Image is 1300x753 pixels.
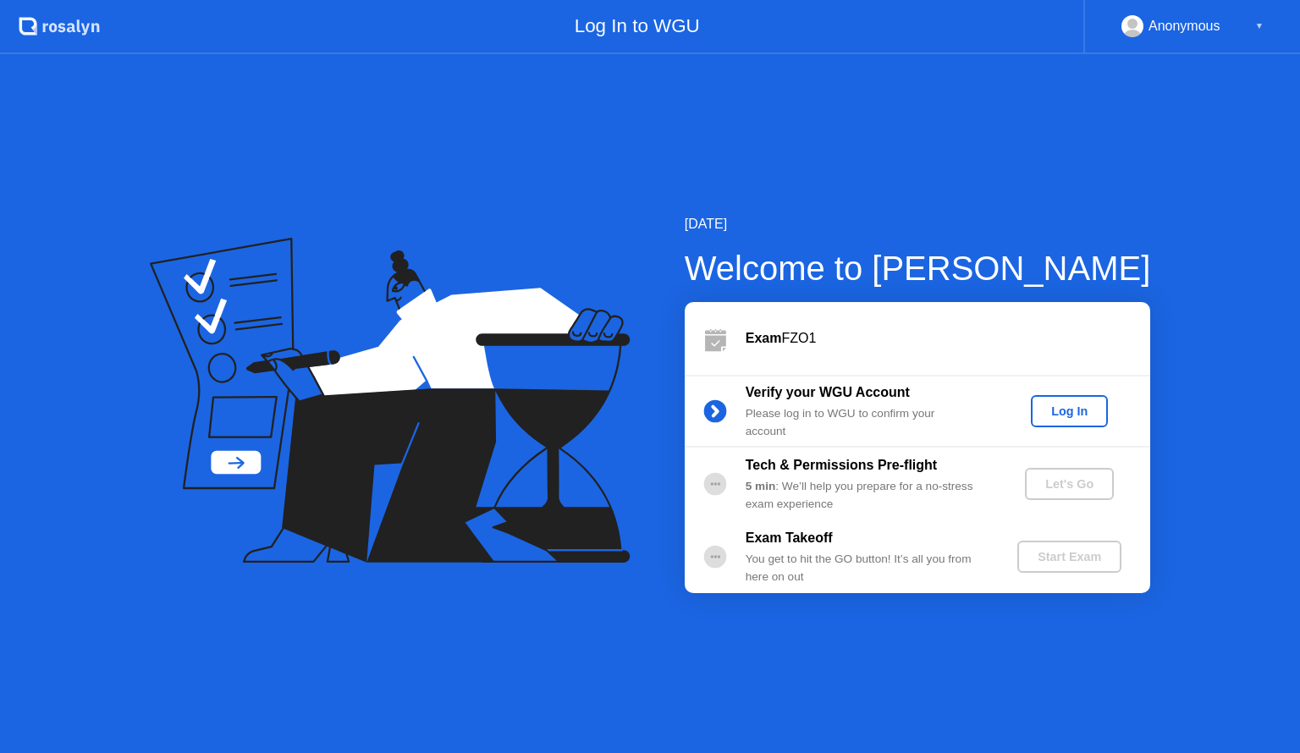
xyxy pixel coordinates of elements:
div: Start Exam [1024,550,1115,563]
div: You get to hit the GO button! It’s all you from here on out [746,551,989,585]
div: Anonymous [1149,15,1220,37]
div: : We’ll help you prepare for a no-stress exam experience [746,478,989,513]
div: Let's Go [1032,477,1107,491]
div: Welcome to [PERSON_NAME] [685,243,1151,294]
button: Log In [1031,395,1108,427]
div: ▼ [1255,15,1264,37]
div: [DATE] [685,214,1151,234]
div: FZO1 [746,328,1150,349]
div: Please log in to WGU to confirm your account [746,405,989,440]
button: Let's Go [1025,468,1114,500]
b: Exam Takeoff [746,530,833,545]
b: Verify your WGU Account [746,385,910,399]
button: Start Exam [1017,541,1121,573]
b: Exam [746,331,782,345]
div: Log In [1038,404,1101,418]
b: Tech & Permissions Pre-flight [746,458,937,472]
b: 5 min [746,480,776,492]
